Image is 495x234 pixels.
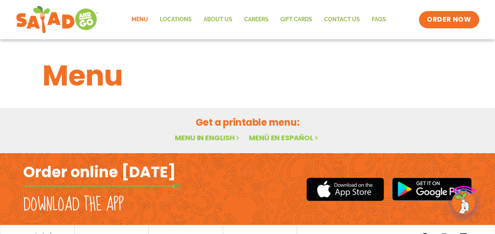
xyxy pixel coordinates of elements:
a: Menú en español [249,133,320,143]
img: google_play [392,177,472,201]
a: Careers [238,11,274,29]
a: Contact Us [318,11,366,29]
a: GIFT CARDS [274,11,318,29]
a: FAQs [366,11,392,29]
a: About Us [198,11,238,29]
span: ORDER NOW [427,15,471,24]
img: appstore [306,176,384,202]
h1: Menu [43,54,453,97]
img: fork [23,184,181,188]
a: ORDER NOW [419,11,479,28]
h2: Get a printable menu: [43,115,453,129]
nav: Menu [126,11,392,29]
img: new-SAG-logo-768×292 [16,4,99,35]
a: Locations [154,11,198,29]
a: Menu in English [175,133,241,143]
h2: Order online [DATE] [23,162,176,182]
h2: Download the app [23,194,124,216]
a: Menu [126,11,154,29]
